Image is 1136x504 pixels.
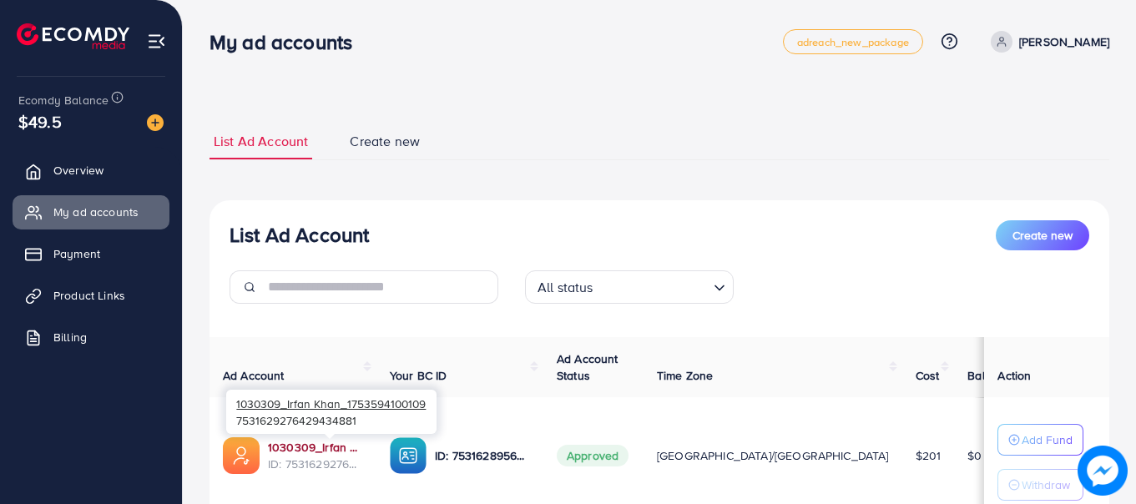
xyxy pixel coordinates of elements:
span: Time Zone [657,367,713,384]
h3: List Ad Account [230,223,369,247]
img: ic-ba-acc.ded83a64.svg [390,437,427,474]
a: My ad accounts [13,195,169,229]
a: adreach_new_package [783,29,923,54]
p: ID: 7531628956861300737 [435,446,530,466]
a: 1030309_Irfan Khan_1753594100109 [268,439,363,456]
p: Add Fund [1022,430,1073,450]
span: Balance [967,367,1012,384]
button: Add Fund [997,424,1083,456]
a: Overview [13,154,169,187]
span: 1030309_Irfan Khan_1753594100109 [236,396,426,411]
span: ID: 7531629276429434881 [268,456,363,472]
img: logo [17,23,129,49]
span: All status [534,275,597,300]
input: Search for option [598,272,707,300]
span: [GEOGRAPHIC_DATA]/[GEOGRAPHIC_DATA] [657,447,889,464]
span: adreach_new_package [797,37,909,48]
a: Payment [13,237,169,270]
p: [PERSON_NAME] [1019,32,1109,52]
button: Create new [996,220,1089,250]
span: $201 [916,447,942,464]
p: Withdraw [1022,475,1070,495]
span: Product Links [53,287,125,304]
div: Search for option [525,270,734,304]
a: Product Links [13,279,169,312]
span: List Ad Account [214,132,308,151]
span: Billing [53,329,87,345]
span: Overview [53,162,104,179]
span: $0 [967,447,982,464]
span: My ad accounts [53,204,139,220]
span: Create new [350,132,420,151]
img: image [147,114,164,131]
span: Ecomdy Balance [18,92,109,108]
span: Your BC ID [390,367,447,384]
span: Payment [53,245,100,262]
button: Withdraw [997,469,1083,501]
div: 7531629276429434881 [226,390,437,434]
img: menu [147,32,166,51]
span: Cost [916,367,940,384]
span: Ad Account [223,367,285,384]
span: Ad Account Status [557,350,618,384]
span: $49.5 [18,109,62,134]
img: ic-ads-acc.e4c84228.svg [223,437,260,474]
span: Create new [1012,227,1073,244]
span: Action [997,367,1031,384]
span: Approved [557,445,629,466]
h3: My ad accounts [210,30,366,54]
img: image [1078,446,1128,496]
a: [PERSON_NAME] [984,31,1109,53]
a: Billing [13,320,169,354]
